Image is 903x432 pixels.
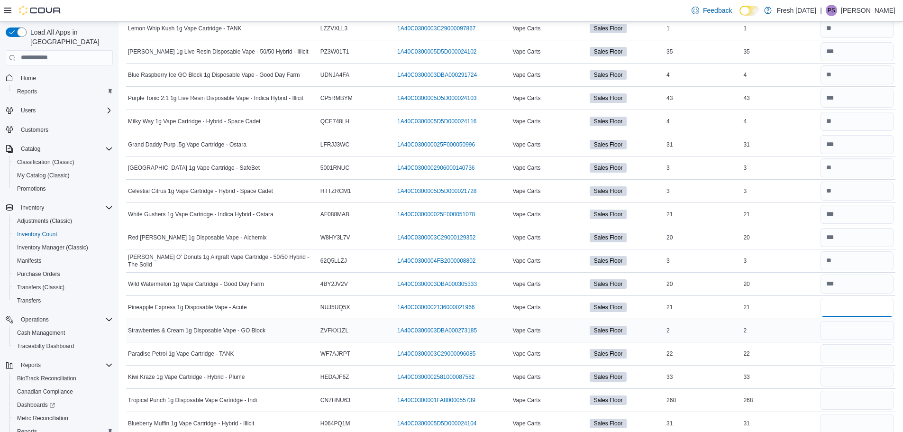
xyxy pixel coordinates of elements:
[2,104,117,117] button: Users
[320,187,351,195] span: HTTZRCM1
[13,373,80,384] a: BioTrack Reconciliation
[665,325,741,336] div: 2
[320,327,348,334] span: ZVFKX1ZL
[320,94,353,102] span: CP5RMBYM
[13,215,113,227] span: Adjustments (Classic)
[9,228,117,241] button: Inventory Count
[741,23,818,34] div: 1
[397,25,476,32] a: 1A40C0300003C29000097867
[741,116,818,127] div: 4
[17,284,64,291] span: Transfers (Classic)
[665,46,741,57] div: 35
[128,280,264,288] span: Wild Watermelon 1g Vape Cartridge - Good Day Farm
[590,349,627,358] span: Sales Floor
[590,186,627,196] span: Sales Floor
[739,6,759,16] input: Dark Mode
[13,156,113,168] span: Classification (Classic)
[590,117,627,126] span: Sales Floor
[741,395,818,406] div: 268
[665,232,741,243] div: 20
[320,141,349,148] span: LFRJJ3WC
[741,348,818,359] div: 22
[17,342,74,350] span: Traceabilty Dashboard
[320,164,349,172] span: 5001RNUC
[128,211,274,218] span: White Gushers 1g Vape Cartridge - Indica Hybrid - Ostara
[590,233,627,242] span: Sales Floor
[320,234,350,241] span: W8HY3L7V
[21,74,36,82] span: Home
[590,419,627,428] span: Sales Floor
[2,358,117,372] button: Reports
[512,187,540,195] span: Vape Carts
[512,94,540,102] span: Vape Carts
[9,254,117,267] button: Manifests
[21,145,40,153] span: Catalog
[17,73,40,84] a: Home
[590,372,627,382] span: Sales Floor
[13,295,45,306] a: Transfers
[590,93,627,103] span: Sales Floor
[17,257,41,265] span: Manifests
[13,86,113,97] span: Reports
[828,5,835,16] span: PS
[512,280,540,288] span: Vape Carts
[590,279,627,289] span: Sales Floor
[397,48,476,55] a: 1A40C0300005D5D000024102
[397,420,476,427] a: 1A40C0300005D5D000024104
[17,230,57,238] span: Inventory Count
[17,314,53,325] button: Operations
[128,303,247,311] span: Pineapple Express 1g Disposable Vape - Acute
[590,303,627,312] span: Sales Floor
[17,105,39,116] button: Users
[17,202,113,213] span: Inventory
[2,142,117,156] button: Catalog
[665,418,741,429] div: 31
[590,256,627,266] span: Sales Floor
[594,47,623,56] span: Sales Floor
[512,211,540,218] span: Vape Carts
[320,280,348,288] span: 4BY2JV2V
[320,25,347,32] span: LZZVXLL3
[590,70,627,80] span: Sales Floor
[17,314,113,325] span: Operations
[128,118,260,125] span: Milky Way 1g Vape Cartridge - Hybrid - Space Cadet
[665,278,741,290] div: 20
[320,48,349,55] span: PZ3W01T1
[13,413,72,424] a: Metrc Reconciliation
[512,48,540,55] span: Vape Carts
[741,69,818,81] div: 4
[826,5,837,16] div: Paige Sampson
[13,242,113,253] span: Inventory Manager (Classic)
[2,71,117,85] button: Home
[128,141,246,148] span: Grand Daddy Purp .5g Vape Cartridge - Ostara
[13,295,113,306] span: Transfers
[128,420,254,427] span: Blueberry Muffin 1g Vape Cartridge - Hybrid - Illicit
[512,71,540,79] span: Vape Carts
[17,329,65,337] span: Cash Management
[320,373,349,381] span: HEDAJF6Z
[17,88,37,95] span: Reports
[665,23,741,34] div: 1
[594,71,623,79] span: Sales Floor
[13,413,113,424] span: Metrc Reconciliation
[128,396,257,404] span: Tropical Punch 1g Disposable Vape Cartridge - Indi
[21,316,49,323] span: Operations
[21,107,36,114] span: Users
[128,234,267,241] span: Red [PERSON_NAME] 1g Disposable Vape - Alchemix
[397,118,476,125] a: 1A40C0300005D5D000024116
[741,162,818,174] div: 3
[17,401,55,409] span: Dashboards
[397,234,476,241] a: 1A40C0300003C29000129352
[594,117,623,126] span: Sales Floor
[741,418,818,429] div: 31
[128,187,273,195] span: Celestial Citrus 1g Vape Cartridge - Hybrid - Space Cadet
[820,5,822,16] p: |
[13,386,77,397] a: Canadian Compliance
[9,156,117,169] button: Classification (Classic)
[590,395,627,405] span: Sales Floor
[665,255,741,267] div: 3
[594,164,623,172] span: Sales Floor
[19,6,62,15] img: Cova
[590,140,627,149] span: Sales Floor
